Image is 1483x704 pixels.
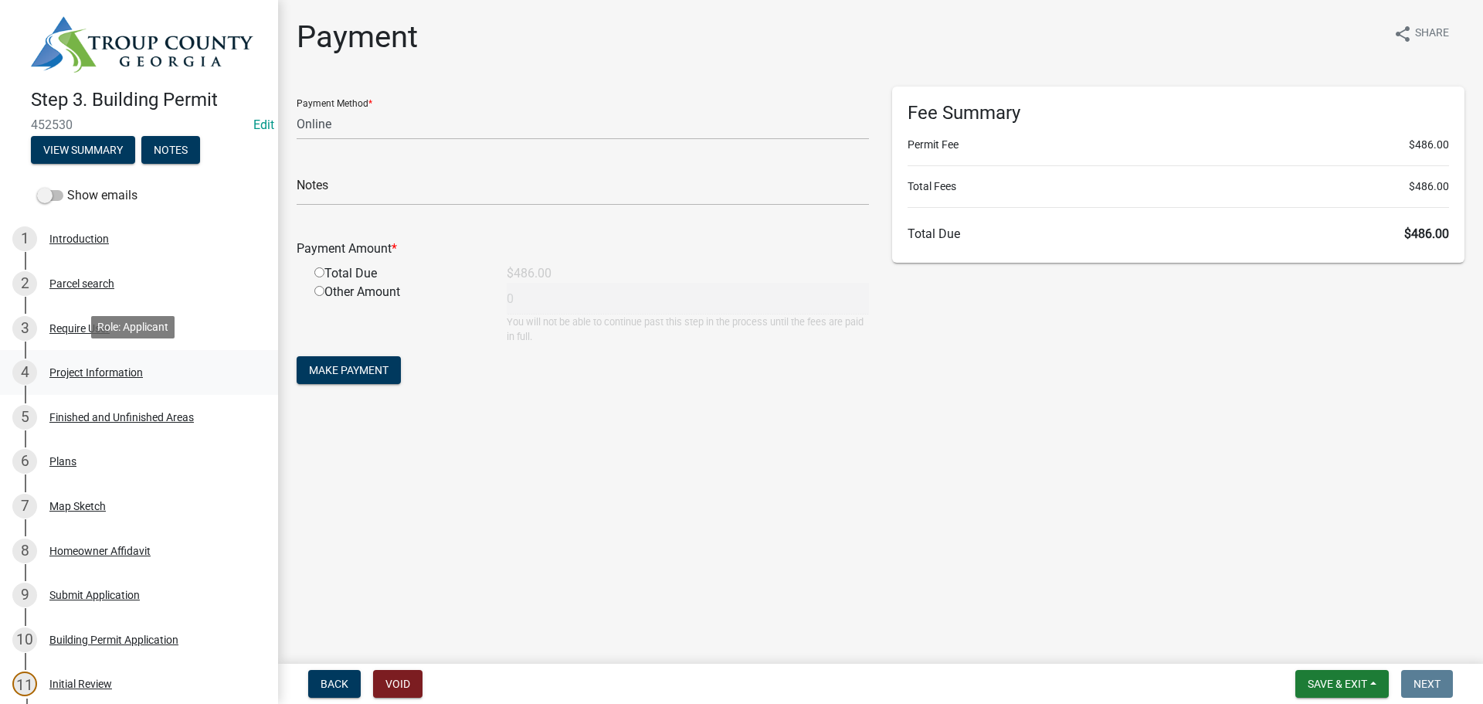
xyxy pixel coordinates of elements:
label: Show emails [37,186,137,205]
div: Submit Application [49,590,140,600]
button: Save & Exit [1295,670,1389,698]
img: Troup County, Georgia [31,16,253,73]
span: $486.00 [1409,179,1449,195]
div: Project Information [49,367,143,378]
h6: Fee Summary [908,102,1449,124]
h1: Payment [297,19,418,56]
li: Total Fees [908,179,1449,195]
div: 5 [12,405,37,430]
span: Next [1413,678,1441,690]
button: Void [373,670,423,698]
div: 8 [12,539,37,563]
span: 452530 [31,117,247,132]
div: Introduction [49,233,109,244]
h4: Step 3. Building Permit [31,89,266,111]
div: Require User [49,323,110,334]
div: 2 [12,271,37,296]
div: 4 [12,360,37,385]
button: Make Payment [297,356,401,384]
div: Parcel search [49,278,114,289]
div: Total Due [303,264,495,283]
div: Homeowner Affidavit [49,546,151,556]
div: Finished and Unfinished Areas [49,412,194,423]
span: $486.00 [1409,137,1449,153]
div: Building Permit Application [49,634,178,645]
div: Other Amount [303,283,495,344]
div: 1 [12,226,37,251]
span: Share [1415,25,1449,43]
div: Initial Review [49,678,112,689]
div: 9 [12,583,37,607]
span: Back [321,678,348,690]
div: Map Sketch [49,501,106,512]
span: $486.00 [1404,226,1449,241]
div: 11 [12,672,37,696]
div: 6 [12,449,37,474]
wm-modal-confirm: Notes [141,145,200,157]
span: Save & Exit [1308,678,1367,690]
button: Back [308,670,361,698]
i: share [1393,25,1412,43]
button: shareShare [1381,19,1461,49]
button: Next [1401,670,1453,698]
li: Permit Fee [908,137,1449,153]
wm-modal-confirm: Edit Application Number [253,117,274,132]
span: Make Payment [309,364,389,376]
div: Payment Amount [285,240,881,258]
div: 7 [12,494,37,519]
h6: Total Due [908,226,1449,241]
div: 3 [12,316,37,341]
button: Notes [141,136,200,164]
button: View Summary [31,136,135,164]
div: Plans [49,456,76,467]
div: Role: Applicant [91,316,175,338]
wm-modal-confirm: Summary [31,145,135,157]
div: 10 [12,627,37,652]
a: Edit [253,117,274,132]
